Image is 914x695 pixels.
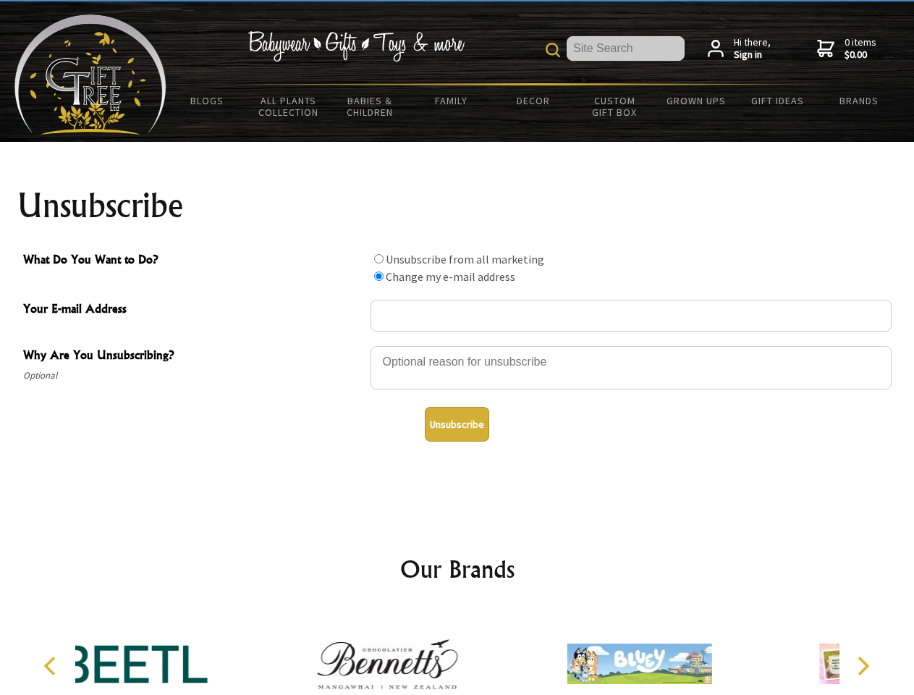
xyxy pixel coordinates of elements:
[425,407,489,442] button: Unsubscribe
[371,300,892,332] input: Your E-mail Address
[36,650,68,682] button: Previous
[546,43,560,57] img: product search
[386,252,544,266] label: Unsubscribe from all marketing
[17,188,897,223] h1: Unsubscribe
[29,552,886,586] h2: Our Brands
[574,85,656,127] a: Custom Gift Box
[708,36,771,62] a: Hi there,Sign in
[386,269,515,284] label: Change my e-mail address
[23,250,363,271] span: What Do You Want to Do?
[734,36,771,62] span: Hi there,
[847,650,879,682] button: Next
[247,31,465,62] img: Babywear - Gifts - Toys & more
[23,300,363,321] span: Your E-mail Address
[371,346,892,389] textarea: Why Are You Unsubscribing?
[374,271,384,281] input: What Do You Want to Do?
[817,36,876,62] a: 0 items$0.00
[845,49,876,62] strong: $0.00
[737,85,818,116] a: Gift Ideas
[655,85,737,116] a: Grown Ups
[23,367,363,384] span: Optional
[14,14,166,135] img: Babyware - Gifts - Toys and more...
[492,85,574,116] a: Decor
[166,85,248,116] a: BLOGS
[23,346,363,367] span: Why Are You Unsubscribing?
[734,49,771,62] strong: Sign in
[248,85,330,127] a: All Plants Collection
[374,254,384,264] input: What Do You Want to Do?
[329,85,411,127] a: Babies & Children
[845,35,876,62] span: 0 items
[818,85,900,116] a: Brands
[567,36,685,61] input: Site Search
[411,85,493,116] a: Family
